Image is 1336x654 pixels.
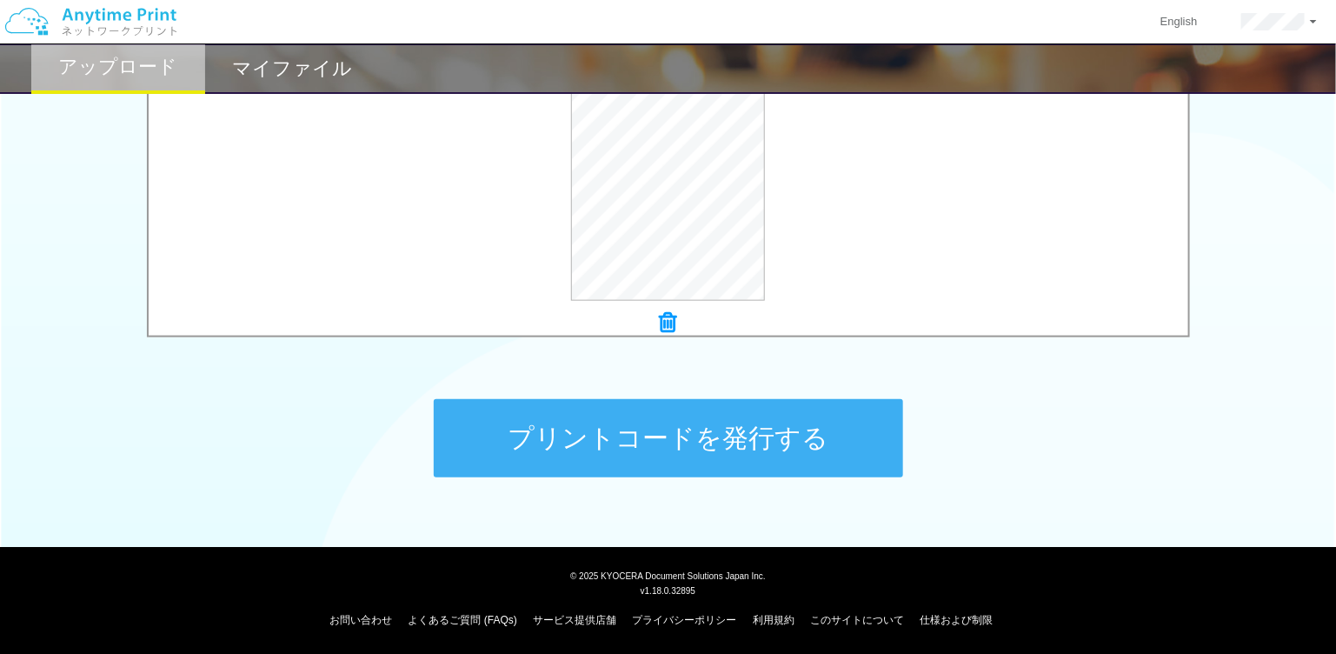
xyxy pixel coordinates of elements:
a: サービス提供店舗 [533,614,616,626]
a: このサイトについて [810,614,904,626]
a: 利用規約 [753,614,794,626]
h2: アップロード [59,57,178,77]
span: v1.18.0.32895 [641,585,695,596]
button: プリントコードを発行する [434,399,903,477]
a: お問い合わせ [329,614,392,626]
a: 仕様および制限 [921,614,994,626]
a: プライバシーポリシー [633,614,737,626]
h2: マイファイル [232,58,352,79]
a: よくあるご質問 (FAQs) [409,614,517,626]
span: © 2025 KYOCERA Document Solutions Japan Inc. [570,570,766,581]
